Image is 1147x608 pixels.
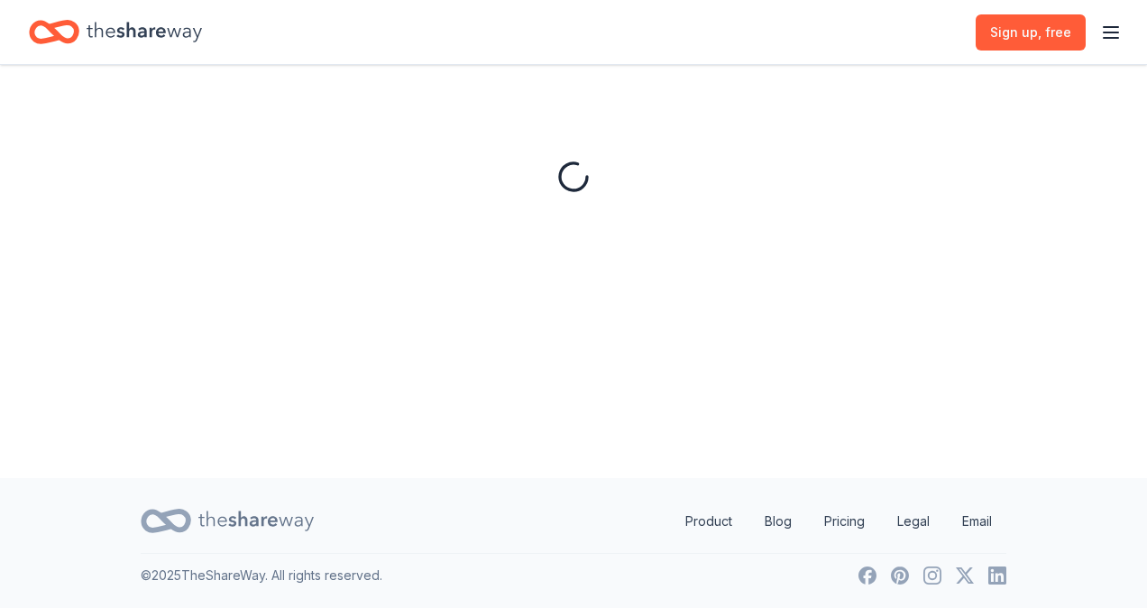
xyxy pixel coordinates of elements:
span: , free [1038,24,1071,40]
a: Email [948,503,1006,539]
p: © 2025 TheShareWay. All rights reserved. [141,565,382,586]
nav: quick links [671,503,1006,539]
a: Pricing [810,503,879,539]
a: Legal [883,503,944,539]
a: Blog [750,503,806,539]
a: Home [29,11,202,53]
a: Product [671,503,747,539]
a: Sign up, free [976,14,1086,51]
span: Sign up [990,22,1071,43]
